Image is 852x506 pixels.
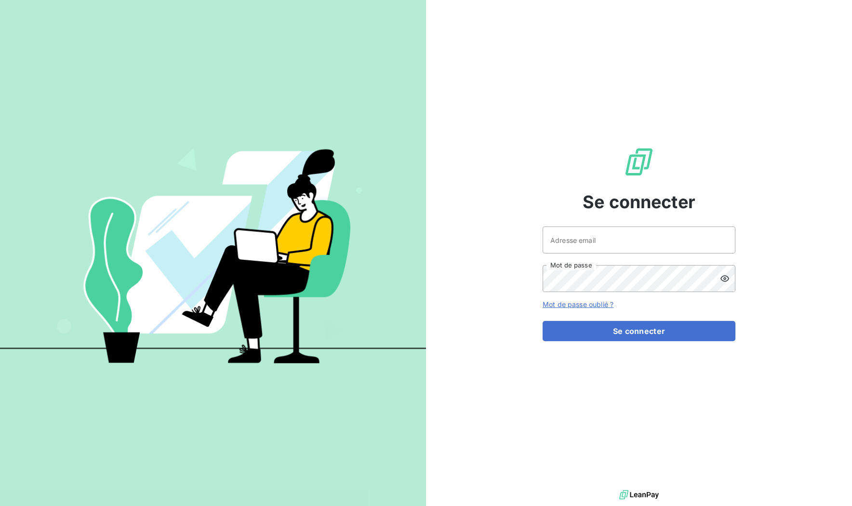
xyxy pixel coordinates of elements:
img: logo [619,488,659,502]
img: Logo LeanPay [624,146,654,177]
input: placeholder [543,226,735,253]
span: Se connecter [583,189,695,215]
a: Mot de passe oublié ? [543,300,613,308]
button: Se connecter [543,321,735,341]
